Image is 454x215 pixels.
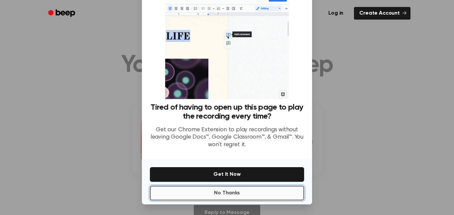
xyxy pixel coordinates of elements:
[44,7,81,20] a: Beep
[354,7,410,20] a: Create Account
[150,167,304,182] button: Get It Now
[150,126,304,149] p: Get our Chrome Extension to play recordings without leaving Google Docs™, Google Classroom™, & Gm...
[150,186,304,200] button: No Thanks
[322,6,350,21] a: Log in
[150,103,304,121] h3: Tired of having to open up this page to play the recording every time?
